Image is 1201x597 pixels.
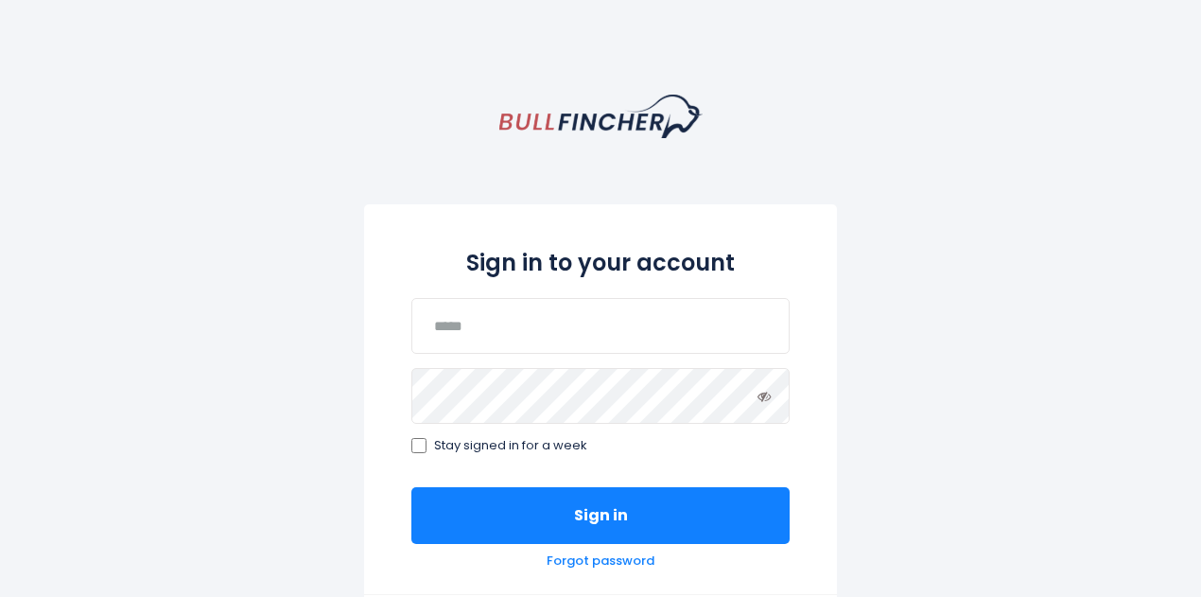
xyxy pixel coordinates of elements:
span: Stay signed in for a week [434,438,587,454]
input: Stay signed in for a week [411,438,426,453]
h2: Sign in to your account [411,246,790,279]
button: Sign in [411,487,790,544]
a: homepage [499,95,703,138]
a: Forgot password [547,553,654,570]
